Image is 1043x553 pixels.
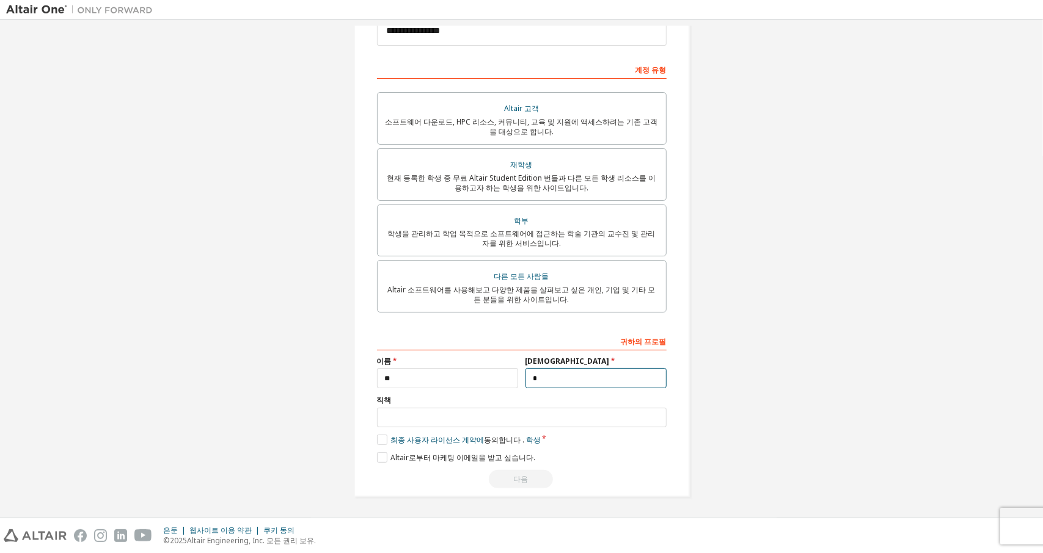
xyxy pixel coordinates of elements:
img: altair_logo.svg [4,529,67,542]
font: 이름 [377,356,392,366]
font: 학부 [514,215,529,226]
font: 직책 [377,395,392,405]
img: youtube.svg [134,529,152,542]
font: 은둔 [163,525,178,535]
img: instagram.svg [94,529,107,542]
font: © [163,535,170,546]
img: linkedin.svg [114,529,127,542]
font: 계정 유형 [635,65,667,75]
font: Altair 소프트웨어를 사용해보고 다양한 제품을 살펴보고 싶은 개인, 기업 및 기타 모든 분들을 위한 사이트입니다. [388,284,656,305]
font: 웹사이트 이용 약관 [189,525,252,535]
font: Altair 고객 [504,103,539,114]
font: 귀하의 프로필 [621,336,667,347]
img: facebook.svg [74,529,87,542]
font: Altair로부터 마케팅 이메일을 받고 싶습니다. [390,452,535,463]
font: 현재 등록한 학생 중 무료 Altair Student Edition 번들과 다른 모든 학생 리소스를 이용하고자 하는 학생을 위한 사이트입니다. [387,173,656,193]
font: Altair Engineering, Inc. 모든 권리 보유. [187,535,316,546]
font: 동의합니다 . [484,435,524,445]
font: 학생 [526,435,541,445]
font: 다른 모든 사람들 [494,271,549,281]
font: 소프트웨어 다운로드, HPC 리소스, 커뮤니티, 교육 및 지원에 액세스하려는 기존 고객을 대상으로 합니다. [386,117,658,137]
font: 재학생 [511,159,533,170]
div: Read and acccept EULA to continue [377,470,667,488]
font: [DEMOGRAPHIC_DATA] [525,356,610,366]
img: 알타이르 원 [6,4,159,16]
font: 최종 사용자 라이선스 계약에 [390,435,484,445]
font: 쿠키 동의 [263,525,295,535]
font: 2025 [170,535,187,546]
font: 학생을 관리하고 학업 목적으로 소프트웨어에 접근하는 학술 기관의 교수진 및 관리자를 위한 서비스입니다. [388,228,656,248]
